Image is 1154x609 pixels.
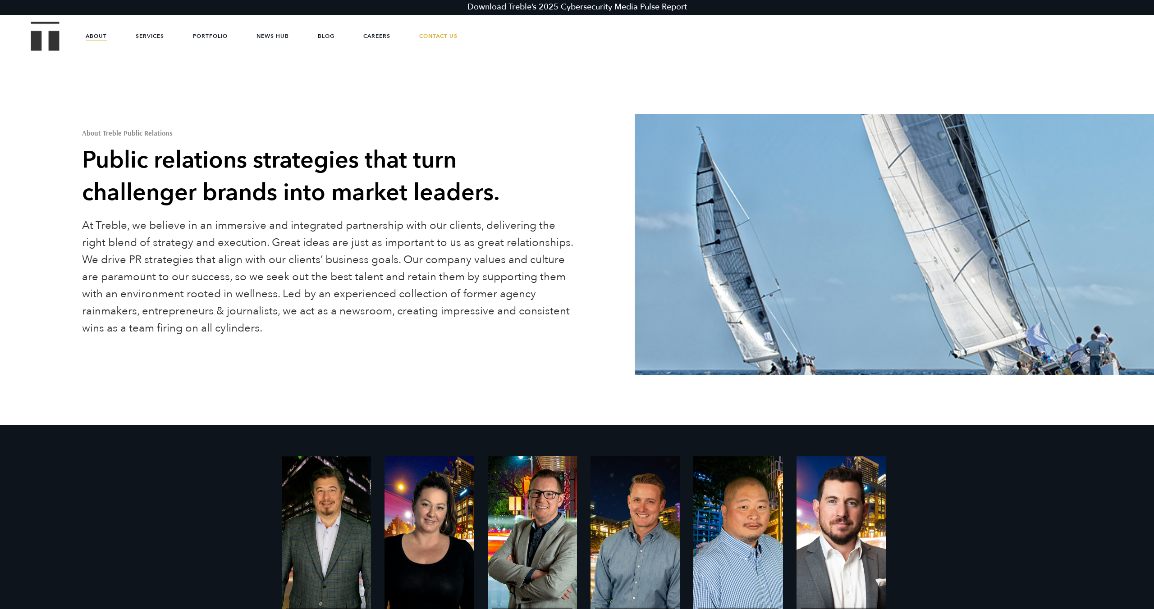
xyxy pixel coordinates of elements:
[82,129,574,136] h1: About Treble Public Relations
[31,22,60,50] img: Treble logo
[82,144,574,209] h2: Public relations strategies that turn challenger brands into market leaders.
[193,23,228,50] a: Portfolio
[363,23,390,50] a: Careers
[136,23,164,50] a: Services
[82,217,574,337] p: At Treble, we believe in an immersive and integrated partnership with our clients, delivering the...
[86,23,107,50] a: About
[318,23,334,50] a: Blog
[32,23,59,50] a: Treble Homepage
[256,23,289,50] a: News Hub
[419,23,458,50] a: Contact Us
